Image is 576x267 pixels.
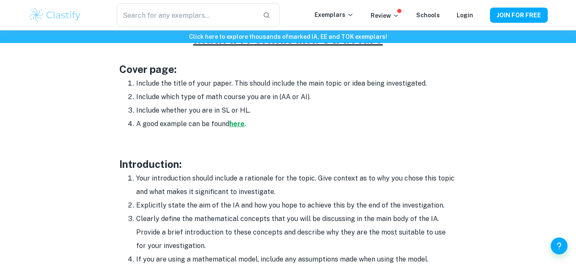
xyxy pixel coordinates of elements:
a: Schools [416,12,440,19]
li: Include which type of math course you are in (AA or AI). [136,90,457,104]
h6: Click here to explore thousands of marked IA, EE and TOK exemplars ! [2,32,574,41]
p: Exemplars [315,10,354,19]
li: A good example can be found . [136,117,457,131]
li: Your introduction should include a rationale for the topic. Give context as to why you chose this... [136,172,457,199]
li: Include the title of your paper. This should include the main topic or idea being investigated. [136,77,457,90]
h3: Cover page: [119,62,457,77]
h3: Introduction: [119,156,457,172]
img: Clastify logo [28,7,82,24]
a: Login [457,12,473,19]
li: Explicitly state the aim of the IA and how you hope to achieve this by the end of the investigation. [136,199,457,212]
li: Clearly define the mathematical concepts that you will be discussing in the main body of the IA. ... [136,212,457,253]
li: Include whether you are in SL or HL. [136,104,457,117]
li: If you are using a mathematical model, include any assumptions made when using the model. [136,253,457,266]
button: Help and Feedback [551,237,568,254]
u: Math IA Format and Structure [193,31,383,46]
input: Search for any exemplars... [117,3,256,27]
p: Review [371,11,399,20]
button: JOIN FOR FREE [490,8,548,23]
a: here [229,120,245,128]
